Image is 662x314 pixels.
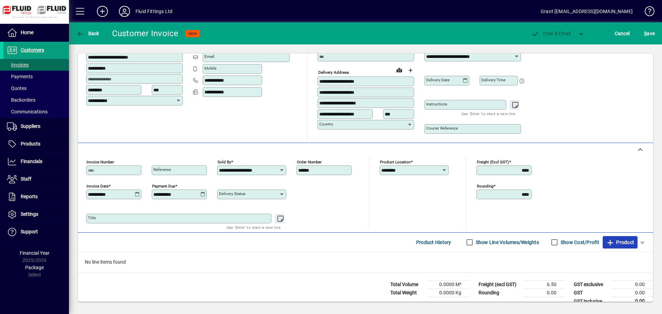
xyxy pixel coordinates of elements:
[3,171,69,188] a: Staff
[612,281,653,289] td: 0.00
[612,289,653,297] td: 0.00
[3,223,69,241] a: Support
[3,135,69,153] a: Products
[152,184,175,189] mat-label: Payment due
[25,265,44,270] span: Package
[387,281,428,289] td: Total Volume
[475,289,523,297] td: Rounding
[380,160,411,164] mat-label: Product location
[21,141,40,146] span: Products
[21,176,31,182] span: Staff
[204,54,214,59] mat-label: Email
[113,5,136,18] button: Profile
[3,153,69,170] a: Financials
[477,184,493,189] mat-label: Rounding
[3,59,69,71] a: Invoices
[7,97,36,103] span: Backorders
[413,236,454,249] button: Product History
[91,5,113,18] button: Add
[3,71,69,82] a: Payments
[541,6,633,17] div: Grant [EMAIL_ADDRESS][DOMAIN_NAME]
[219,191,245,196] mat-label: Delivery status
[477,160,509,164] mat-label: Freight (excl GST)
[426,102,447,107] mat-label: Instructions
[428,281,470,289] td: 0.0000 M³
[204,66,217,71] mat-label: Mobile
[21,30,33,35] span: Home
[426,126,458,131] mat-label: Courier Reference
[603,236,638,249] button: Product
[21,229,38,234] span: Support
[297,160,322,164] mat-label: Order number
[7,109,48,114] span: Communications
[76,31,99,36] span: Back
[21,211,38,217] span: Settings
[428,289,470,297] td: 0.0000 Kg
[21,47,44,53] span: Customers
[87,160,114,164] mat-label: Invoice number
[74,27,101,40] button: Back
[528,27,574,40] button: Post & Email
[559,239,599,246] label: Show Cost/Profit
[319,122,333,126] mat-label: Country
[112,28,179,39] div: Customer Invoice
[227,223,281,231] mat-hint: Use 'Enter' to start a new line
[21,159,42,164] span: Financials
[387,289,428,297] td: Total Weight
[612,297,653,306] td: 0.00
[7,62,29,68] span: Invoices
[615,28,630,39] span: Cancel
[644,28,655,39] span: ave
[3,82,69,94] a: Quotes
[69,27,107,40] app-page-header-button: Back
[523,289,565,297] td: 0.00
[531,31,571,36] span: ost & Email
[640,1,653,24] a: Knowledge Base
[570,289,612,297] td: GST
[3,188,69,205] a: Reports
[87,184,109,189] mat-label: Invoice date
[543,31,546,36] span: P
[88,215,96,220] mat-label: Title
[3,206,69,223] a: Settings
[218,160,231,164] mat-label: Sold by
[136,6,172,17] div: Fluid Fittings Ltd
[7,74,33,79] span: Payments
[642,27,656,40] button: Save
[188,31,197,36] span: NEW
[523,281,565,289] td: 6.50
[426,78,450,82] mat-label: Delivery date
[644,31,647,36] span: S
[153,167,171,172] mat-label: Reference
[3,94,69,106] a: Backorders
[405,65,416,76] button: Choose address
[3,24,69,41] a: Home
[3,118,69,135] a: Suppliers
[570,281,612,289] td: GST exclusive
[461,110,515,118] mat-hint: Use 'Enter' to start a new line
[20,250,50,256] span: Financial Year
[78,252,653,273] div: No line items found
[613,27,632,40] button: Cancel
[7,85,27,91] span: Quotes
[481,78,505,82] mat-label: Delivery time
[3,106,69,118] a: Communications
[416,237,451,248] span: Product History
[21,123,40,129] span: Suppliers
[21,194,38,199] span: Reports
[606,237,634,248] span: Product
[394,64,405,75] a: View on map
[570,297,612,306] td: GST inclusive
[475,281,523,289] td: Freight (excl GST)
[474,239,539,246] label: Show Line Volumes/Weights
